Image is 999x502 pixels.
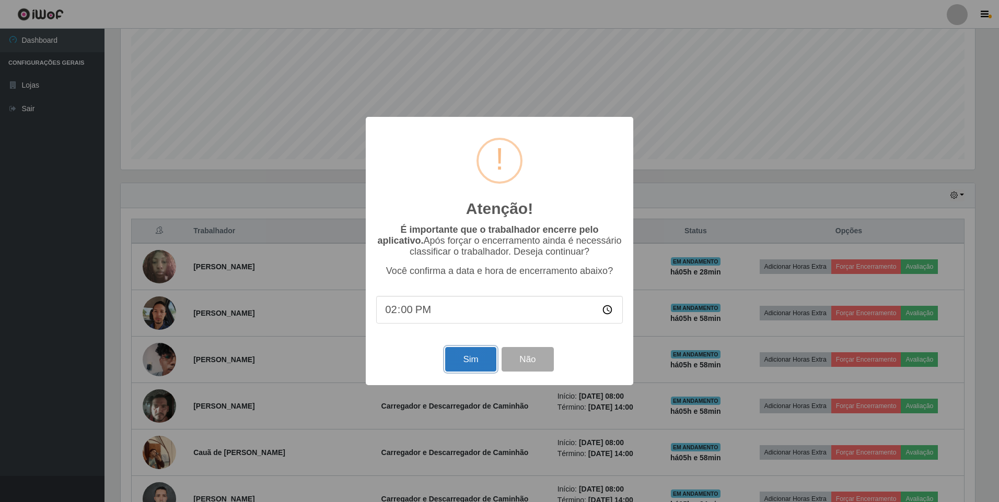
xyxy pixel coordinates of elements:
button: Sim [445,347,496,372]
button: Não [502,347,553,372]
p: Você confirma a data e hora de encerramento abaixo? [376,266,623,277]
b: É importante que o trabalhador encerre pelo aplicativo. [377,224,598,246]
h2: Atenção! [466,199,533,218]
p: Após forçar o encerramento ainda é necessário classificar o trabalhador. Deseja continuar? [376,224,623,257]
